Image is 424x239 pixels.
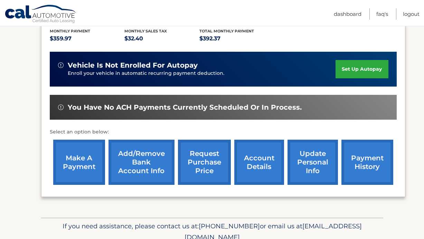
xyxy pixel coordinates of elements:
[403,8,420,20] a: Logout
[68,61,198,70] span: vehicle is not enrolled for autopay
[109,140,175,185] a: Add/Remove bank account info
[334,8,361,20] a: Dashboard
[50,34,125,43] p: $359.97
[68,70,336,77] p: Enroll your vehicle in automatic recurring payment deduction.
[50,128,397,136] p: Select an option below:
[58,104,64,110] img: alert-white.svg
[124,34,199,43] p: $32.40
[288,140,338,185] a: update personal info
[199,34,274,43] p: $392.37
[53,140,105,185] a: make a payment
[124,29,167,33] span: Monthly sales Tax
[68,103,302,112] span: You have no ACH payments currently scheduled or in process.
[50,29,90,33] span: Monthly Payment
[4,4,77,24] a: Cal Automotive
[58,62,64,68] img: alert-white.svg
[234,140,284,185] a: account details
[376,8,388,20] a: FAQ's
[199,29,254,33] span: Total Monthly Payment
[178,140,231,185] a: request purchase price
[341,140,393,185] a: payment history
[199,222,260,230] span: [PHONE_NUMBER]
[336,60,388,78] a: set up autopay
